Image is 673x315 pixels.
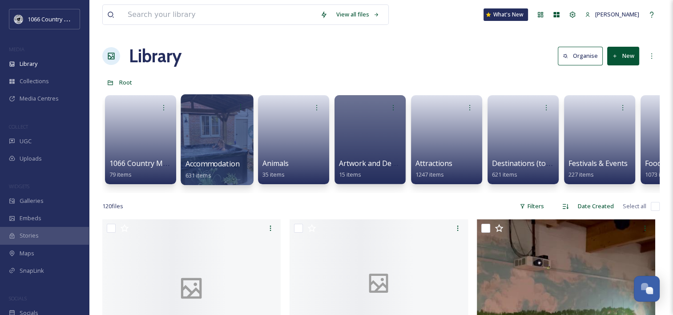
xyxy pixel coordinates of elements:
img: logo_footerstamp.png [14,15,23,24]
span: 35 items [262,170,285,178]
span: 15 items [339,170,361,178]
a: View all files [332,6,384,23]
a: What's New [484,8,528,21]
span: 1066 Country Moments campaign [109,158,222,168]
a: Library [129,43,181,69]
span: Maps [20,249,34,258]
div: Filters [515,198,548,215]
a: Animals35 items [262,159,289,178]
span: Root [119,78,132,86]
span: SOCIALS [9,295,27,302]
span: 1066 Country Marketing [28,15,90,23]
span: Destinations (towns and landscapes) [492,158,614,168]
span: 631 items [185,171,211,179]
a: Organise [558,47,607,65]
button: Organise [558,47,603,65]
span: [PERSON_NAME] [595,10,639,18]
a: [PERSON_NAME] [580,6,644,23]
span: Library [20,60,37,68]
span: 120 file s [102,202,123,210]
span: Attractions [415,158,452,168]
span: 1247 items [415,170,444,178]
span: SnapLink [20,267,44,275]
a: Destinations (towns and landscapes)621 items [492,159,614,178]
span: UGC [20,137,32,145]
span: Animals [262,158,289,168]
span: Select all [623,202,646,210]
span: Stories [20,231,39,240]
div: Date Created [573,198,618,215]
a: Accommodation631 items [185,160,240,179]
span: Accommodation [185,159,240,169]
span: COLLECT [9,123,28,130]
a: 1066 Country Moments campaign79 items [109,159,222,178]
span: Embeds [20,214,41,222]
a: Root [119,77,132,88]
span: Media Centres [20,94,59,103]
span: Collections [20,77,49,85]
button: New [607,47,639,65]
a: Attractions1247 items [415,159,452,178]
span: Galleries [20,197,44,205]
span: MEDIA [9,46,24,52]
span: Festivals & Events [568,158,628,168]
span: Uploads [20,154,42,163]
span: WIDGETS [9,183,29,190]
input: Search your library [123,5,316,24]
button: Open Chat [634,276,660,302]
span: 621 items [492,170,517,178]
span: 79 items [109,170,132,178]
span: Artwork and Design Folder [339,158,428,168]
a: Artwork and Design Folder15 items [339,159,428,178]
a: Festivals & Events227 items [568,159,628,178]
span: 227 items [568,170,594,178]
